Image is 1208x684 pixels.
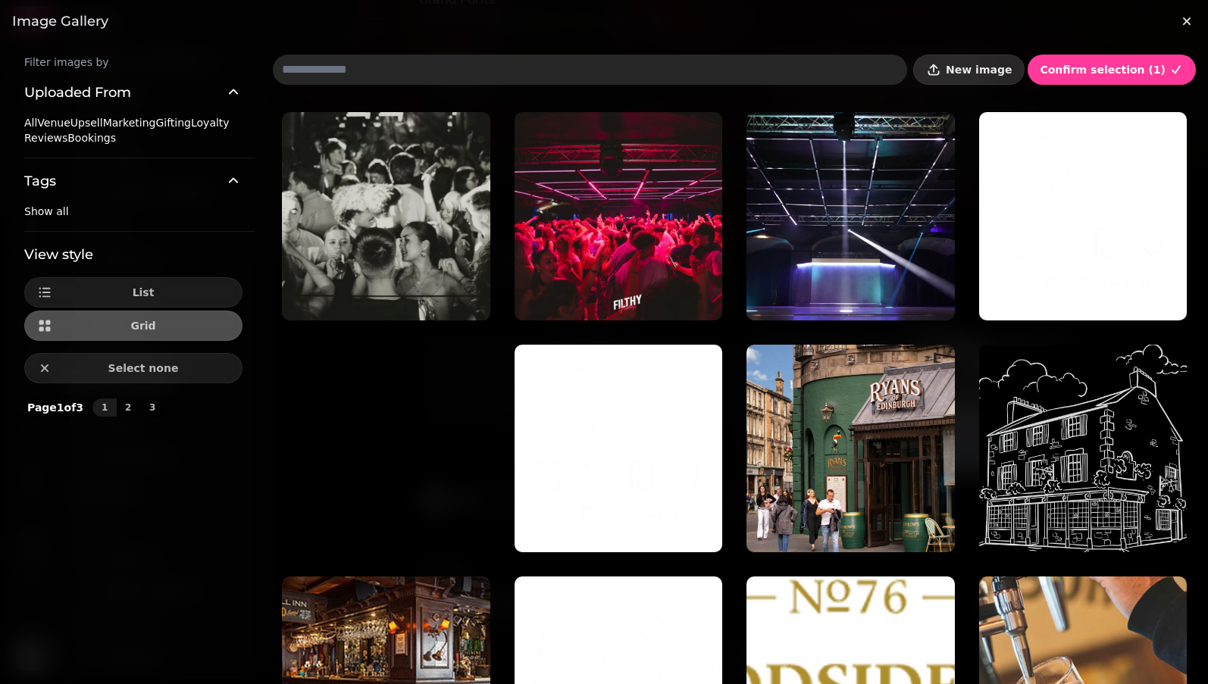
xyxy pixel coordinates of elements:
[103,117,156,129] span: Marketing
[24,70,243,115] button: Uploaded From
[122,403,134,412] span: 2
[1040,64,1166,75] span: Confirm selection ( 1 )
[913,55,1025,85] button: New image
[140,398,164,417] button: 3
[515,112,723,320] img: 9b048d_e1be6e3f29d2481fb0239528e7413174~mv2.jpg
[24,132,67,144] span: Reviews
[979,345,1188,553] img: old bell line drawing (2).png
[24,353,243,383] button: Select none
[282,112,490,320] img: Screenshot 2025-08-12 at 08.19.42.png
[1028,55,1196,85] button: Confirm selection (1)
[116,398,140,417] button: 2
[99,403,111,412] span: 1
[57,363,230,373] span: Select none
[21,400,89,415] p: Page 1 of 3
[12,55,255,70] label: Filter images by
[515,345,723,553] img: WN_LOGO_WHITE.png
[24,277,243,308] button: List
[24,205,69,217] span: Show all
[57,320,230,331] span: Grid
[70,117,103,129] span: Upsell
[57,287,230,298] span: List
[92,398,164,417] nav: Pagination
[37,117,70,129] span: Venue
[92,398,117,417] button: 1
[24,244,243,265] h3: View style
[24,115,243,158] div: Uploaded From
[146,403,158,412] span: 3
[24,311,243,341] button: Grid
[12,12,1196,30] h3: Image gallery
[67,132,116,144] span: Bookings
[746,112,955,320] img: b9be0c_46c2b8418b7d41b197efd6f49a3ac82d~mv2.jpg
[24,158,243,204] button: Tags
[979,112,1188,320] img: WN_LOGO_WHITE1.png
[24,204,243,231] div: Tags
[946,64,1012,75] span: New image
[24,117,37,129] span: All
[155,117,191,129] span: Gifting
[191,117,230,129] span: Loyalty
[746,345,955,553] img: 13da7e_1939a66866e24ebbb0fffc47ef0b8d29~mv2 (1).jpg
